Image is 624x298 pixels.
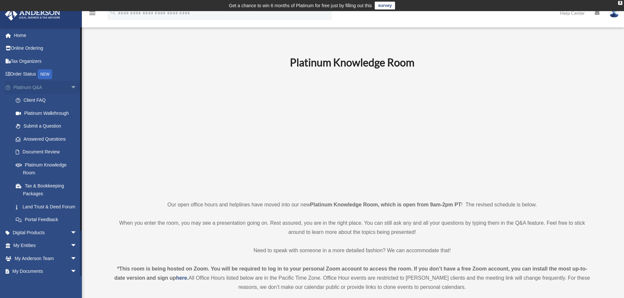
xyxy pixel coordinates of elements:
a: Online Ordering [5,42,87,55]
div: close [618,1,622,5]
div: Get a chance to win 6 months of Platinum for free just by filling out this [229,2,372,9]
a: Client FAQ [9,94,87,107]
span: arrow_drop_down [70,252,84,265]
a: here [176,275,187,281]
a: Answered Questions [9,132,87,146]
iframe: 231110_Toby_KnowledgeRoom [254,78,450,188]
b: Platinum Knowledge Room [290,56,414,69]
p: Need to speak with someone in a more detailed fashion? We can accommodate that! [112,246,592,255]
a: survey [375,2,395,9]
a: Platinum Walkthrough [9,107,87,120]
i: menu [88,9,96,17]
img: Anderson Advisors Platinum Portal [3,8,62,21]
div: NEW [38,69,52,79]
p: Our open office hours and helplines have moved into our new ! The revised schedule is below. [112,200,592,209]
span: arrow_drop_down [70,81,84,94]
a: Tax & Bookkeeping Packages [9,179,87,200]
a: Order StatusNEW [5,68,87,81]
a: My Anderson Teamarrow_drop_down [5,252,87,265]
p: When you enter the room, you may see a presentation going on. Rest assured, you are in the right ... [112,219,592,237]
a: Home [5,29,87,42]
img: User Pic [609,8,619,18]
span: arrow_drop_down [70,226,84,239]
a: menu [88,11,96,17]
a: My Documentsarrow_drop_down [5,265,87,278]
a: Land Trust & Deed Forum [9,200,87,213]
a: My Entitiesarrow_drop_down [5,239,87,252]
a: Submit a Question [9,120,87,133]
a: Portal Feedback [9,213,87,226]
strong: Platinum Knowledge Room, which is open from 9am-2pm PT [310,202,461,207]
span: arrow_drop_down [70,265,84,278]
a: Digital Productsarrow_drop_down [5,226,87,239]
i: search [109,9,117,16]
strong: . [187,275,188,281]
a: Platinum Q&Aarrow_drop_down [5,81,87,94]
a: Document Review [9,146,87,159]
span: arrow_drop_down [70,239,84,253]
strong: *This room is being hosted on Zoom. You will be required to log in to your personal Zoom account ... [114,266,587,281]
a: Platinum Knowledge Room [9,158,84,179]
a: Tax Organizers [5,55,87,68]
div: All Office Hours listed below are in the Pacific Time Zone. Office Hour events are restricted to ... [112,264,592,292]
